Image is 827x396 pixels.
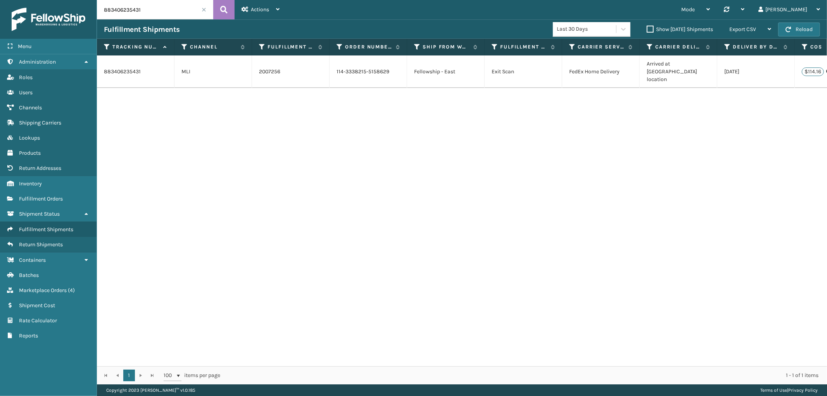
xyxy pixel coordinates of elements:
span: ( 4 ) [68,287,75,294]
span: Products [19,150,41,156]
td: Arrived at [GEOGRAPHIC_DATA] location [640,55,717,88]
a: Privacy Policy [788,387,818,393]
label: Ship from warehouse [423,43,470,50]
span: Actions [251,6,269,13]
a: 1 [123,370,135,381]
span: Containers [19,257,46,263]
span: Marketplace Orders [19,287,67,294]
span: Shipping Carriers [19,119,61,126]
span: Users [19,89,33,96]
a: Terms of Use [760,387,787,393]
label: Deliver By Date [733,43,780,50]
td: Fellowship - East [407,55,485,88]
div: Last 30 Days [557,25,617,33]
span: Shipment Status [19,211,60,217]
span: Fulfillment Shipments [19,226,73,233]
img: logo [12,8,85,31]
button: Reload [778,22,820,36]
span: Reports [19,332,38,339]
span: Return Shipments [19,241,63,248]
span: 100 [164,372,175,379]
td: MLI [174,55,252,88]
a: 2007256 [259,68,280,76]
label: Fulfillment Order Status [500,43,547,50]
h3: Fulfillment Shipments [104,25,180,34]
span: Lookups [19,135,40,141]
span: Batches [19,272,39,278]
td: [DATE] [717,55,795,88]
td: FedEx Home Delivery [562,55,640,88]
span: Shipment Cost [19,302,55,309]
td: 883406235431 [97,55,174,88]
label: Order Number [345,43,392,50]
span: Roles [19,74,33,81]
label: Carrier Service [578,43,625,50]
a: 114-3338215-5158629 [337,68,389,75]
span: Export CSV [729,26,756,33]
span: Rate Calculator [19,317,57,324]
span: Channels [19,104,42,111]
label: Channel [190,43,237,50]
p: Copyright 2023 [PERSON_NAME]™ v 1.0.185 [106,384,195,396]
label: Show [DATE] Shipments [647,26,713,33]
span: Administration [19,59,56,65]
span: Fulfillment Orders [19,195,63,202]
td: Exit Scan [485,55,562,88]
span: Inventory [19,180,42,187]
label: Tracking Number [112,43,159,50]
div: | [760,384,818,396]
div: 1 - 1 of 1 items [231,372,818,379]
span: Menu [18,43,31,50]
span: Mode [681,6,695,13]
label: Carrier Delivery Status [655,43,702,50]
span: items per page [164,370,220,381]
label: Fulfillment Order Id [268,43,314,50]
p: $114.16 [802,67,824,76]
span: Return Addresses [19,165,61,171]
